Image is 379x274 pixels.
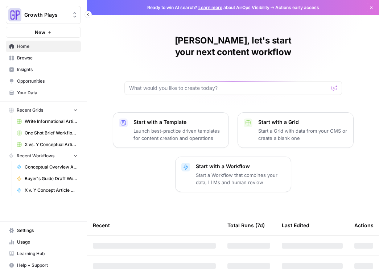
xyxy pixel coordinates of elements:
[17,90,78,96] span: Your Data
[17,55,78,61] span: Browse
[13,161,81,173] a: Conceptual Overview Article Generator
[6,52,81,64] a: Browse
[13,184,81,196] a: X v. Y Concept Article Generator
[17,262,78,269] span: Help + Support
[6,27,81,38] button: New
[196,171,285,186] p: Start a Workflow that combines your data, LLMs and human review
[17,239,78,245] span: Usage
[13,127,81,139] a: One Shot Brief Workflow Grid
[175,157,291,192] button: Start with a WorkflowStart a Workflow that combines your data, LLMs and human review
[6,236,81,248] a: Usage
[13,139,81,150] a: X vs. Y Conceptual Articles
[25,164,78,170] span: Conceptual Overview Article Generator
[282,215,309,235] div: Last Edited
[124,35,342,58] h1: [PERSON_NAME], let's start your next content workflow
[198,5,222,10] a: Learn more
[17,153,54,159] span: Recent Workflows
[17,78,78,84] span: Opportunities
[196,163,285,170] p: Start with a Workflow
[258,127,347,142] p: Start a Grid with data from your CMS or create a blank one
[6,6,81,24] button: Workspace: Growth Plays
[25,187,78,194] span: X v. Y Concept Article Generator
[6,87,81,99] a: Your Data
[6,41,81,52] a: Home
[227,215,265,235] div: Total Runs (7d)
[35,29,45,36] span: New
[25,130,78,136] span: One Shot Brief Workflow Grid
[25,118,78,125] span: Write Informational Articles
[129,84,329,92] input: What would you like to create today?
[93,215,216,235] div: Recent
[258,119,347,126] p: Start with a Grid
[133,127,223,142] p: Launch best-practice driven templates for content creation and operations
[17,227,78,234] span: Settings
[17,107,43,113] span: Recent Grids
[13,116,81,127] a: Write Informational Articles
[113,112,229,148] button: Start with a TemplateLaunch best-practice driven templates for content creation and operations
[6,248,81,260] a: Learning Hub
[25,141,78,148] span: X vs. Y Conceptual Articles
[133,119,223,126] p: Start with a Template
[24,11,68,18] span: Growth Plays
[354,215,374,235] div: Actions
[147,4,269,11] span: Ready to win AI search? about AirOps Visibility
[275,4,319,11] span: Actions early access
[17,43,78,50] span: Home
[6,260,81,271] button: Help + Support
[6,225,81,236] a: Settings
[6,64,81,75] a: Insights
[17,250,78,257] span: Learning Hub
[17,66,78,73] span: Insights
[6,75,81,87] a: Opportunities
[25,175,78,182] span: Buyer's Guide Draft Workflow
[238,112,354,148] button: Start with a GridStart a Grid with data from your CMS or create a blank one
[6,105,81,116] button: Recent Grids
[6,150,81,161] button: Recent Workflows
[8,8,21,21] img: Growth Plays Logo
[13,173,81,184] a: Buyer's Guide Draft Workflow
